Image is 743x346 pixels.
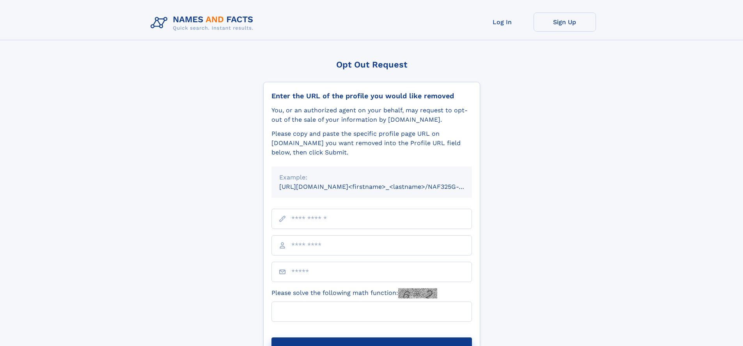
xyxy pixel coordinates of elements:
[271,288,437,298] label: Please solve the following math function:
[279,183,487,190] small: [URL][DOMAIN_NAME]<firstname>_<lastname>/NAF325G-xxxxxxxx
[271,92,472,100] div: Enter the URL of the profile you would like removed
[147,12,260,34] img: Logo Names and Facts
[271,106,472,124] div: You, or an authorized agent on your behalf, may request to opt-out of the sale of your informatio...
[471,12,534,32] a: Log In
[263,60,480,69] div: Opt Out Request
[271,129,472,157] div: Please copy and paste the specific profile page URL on [DOMAIN_NAME] you want removed into the Pr...
[279,173,464,182] div: Example:
[534,12,596,32] a: Sign Up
